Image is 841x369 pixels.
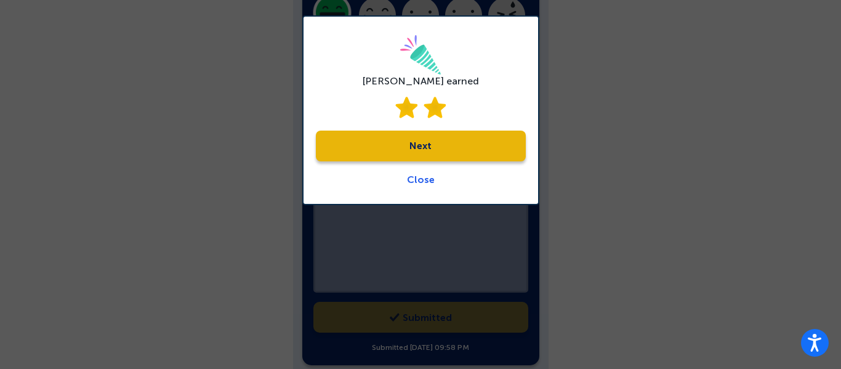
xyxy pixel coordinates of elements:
[316,131,526,161] a: Next
[362,75,479,87] div: [PERSON_NAME] earned
[407,174,435,185] a: Close
[424,97,446,118] img: star
[395,97,417,118] img: star
[400,35,441,75] img: celebrate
